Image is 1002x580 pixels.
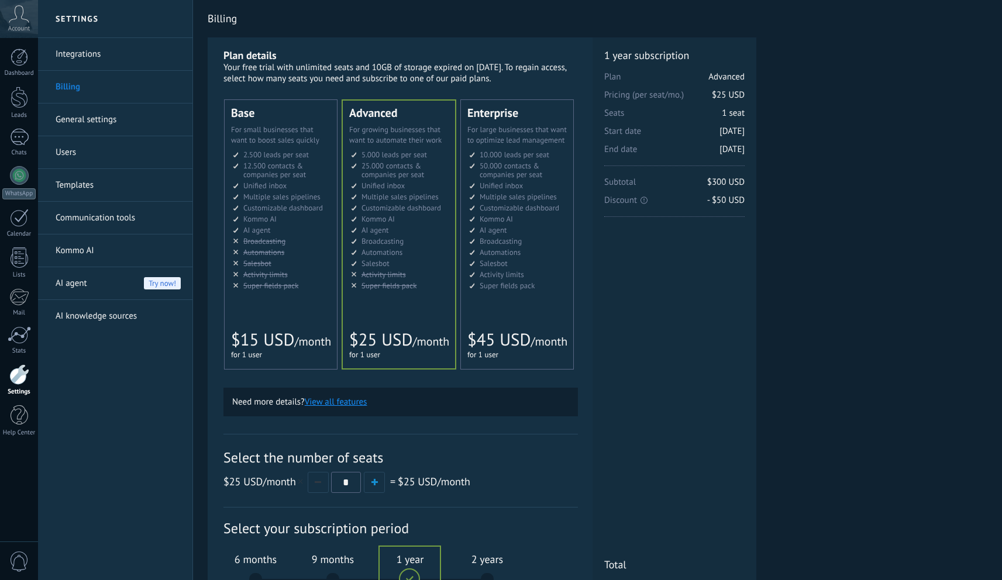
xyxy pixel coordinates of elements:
[243,270,288,279] span: Activity limits
[2,70,36,77] div: Dashboard
[467,350,498,360] span: for 1 user
[231,350,262,360] span: for 1 user
[361,225,388,235] span: AI agent
[361,181,405,191] span: Unified inbox
[8,25,30,33] span: Account
[56,267,87,300] span: AI agent
[480,150,549,160] span: 10.000 leads per seat
[2,429,36,437] div: Help Center
[480,270,524,279] span: Activity limits
[349,350,380,360] span: for 1 user
[232,396,569,408] p: Need more details?
[361,236,404,246] span: Broadcasting
[480,258,508,268] span: Salesbot
[243,225,270,235] span: AI agent
[56,71,181,103] a: Billing
[361,214,395,224] span: Kommo AI
[349,107,449,119] div: Advanced
[708,71,745,82] span: Advanced
[480,281,535,291] span: Super fields pack
[305,396,367,408] button: View all features
[712,89,745,101] span: $25 USD
[390,475,395,488] span: =
[398,475,470,488] span: /month
[2,188,36,199] div: WhatsApp
[604,195,745,206] span: Discount
[531,334,567,349] span: /month
[243,150,309,160] span: 2.500 leads per seat
[604,108,745,126] span: Seats
[223,448,578,467] span: Select the number of seats
[378,553,442,566] span: 1 year
[361,161,424,179] span: 25.000 contacts & companies per seat
[2,271,36,279] div: Lists
[38,169,192,202] li: Templates
[719,144,745,155] span: [DATE]
[707,195,745,206] span: - $50 USD
[2,347,36,355] div: Stats
[294,334,331,349] span: /month
[243,258,271,268] span: Salesbot
[480,161,542,179] span: 50.000 contacts & companies per seat
[2,309,36,317] div: Mail
[243,214,277,224] span: Kommo AI
[243,236,285,246] span: Broadcasting
[361,258,390,268] span: Salesbot
[361,150,427,160] span: 5.000 leads per seat
[604,71,745,89] span: Plan
[480,181,523,191] span: Unified inbox
[398,475,437,488] span: $25 USD
[349,329,412,351] span: $25 USD
[56,300,181,333] a: AI knowledge sources
[604,89,745,108] span: Pricing (per seat/mo.)
[56,267,181,300] a: AI agent Try now!
[604,126,745,144] span: Start date
[719,126,745,137] span: [DATE]
[231,125,319,145] span: For small businesses that want to boost sales quickly
[480,225,507,235] span: AI agent
[480,192,557,202] span: Multiple sales pipelines
[604,558,745,575] span: Total
[243,203,323,213] span: Customizable dashboard
[480,203,559,213] span: Customizable dashboard
[56,103,181,136] a: General settings
[604,177,745,195] span: Subtotal
[56,169,181,202] a: Templates
[243,181,287,191] span: Unified inbox
[243,247,284,257] span: Automations
[2,112,36,119] div: Leads
[224,553,287,566] span: 6 months
[361,192,439,202] span: Multiple sales pipelines
[467,125,567,145] span: For large businesses that want to optimize lead management
[480,236,522,246] span: Broadcasting
[480,247,521,257] span: Automations
[412,334,449,349] span: /month
[604,144,745,162] span: End date
[56,202,181,234] a: Communication tools
[456,553,519,566] span: 2 years
[2,149,36,157] div: Chats
[707,177,745,188] span: $300 USD
[38,267,192,300] li: AI agent
[480,214,513,224] span: Kommo AI
[38,234,192,267] li: Kommo AI
[349,125,442,145] span: For growing businesses that want to automate their work
[223,475,263,488] span: $25 USD
[231,107,330,119] div: Base
[361,270,406,279] span: Activity limits
[361,247,402,257] span: Automations
[144,277,181,289] span: Try now!
[231,329,294,351] span: $15 USD
[467,329,531,351] span: $45 USD
[223,475,305,488] span: /month
[2,230,36,238] div: Calendar
[243,281,298,291] span: Super fields pack
[208,12,237,25] span: Billing
[56,38,181,71] a: Integrations
[38,38,192,71] li: Integrations
[467,107,567,119] div: Enterprise
[361,281,416,291] span: Super fields pack
[38,136,192,169] li: Users
[56,234,181,267] a: Kommo AI
[361,203,441,213] span: Customizable dashboard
